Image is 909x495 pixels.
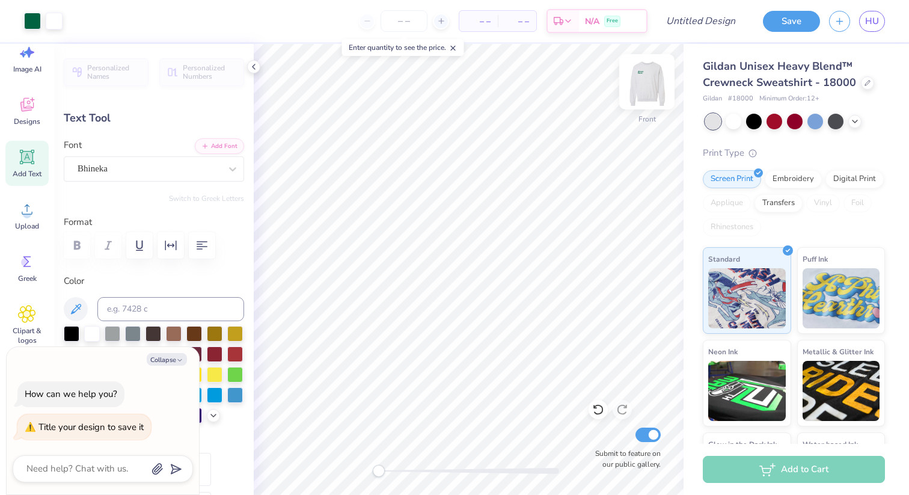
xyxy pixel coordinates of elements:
[87,64,141,81] span: Personalized Names
[708,253,740,265] span: Standard
[13,169,41,179] span: Add Text
[859,11,885,32] a: HU
[703,59,856,90] span: Gildan Unisex Heavy Blend™ Crewneck Sweatshirt - 18000
[656,9,745,33] input: Untitled Design
[18,274,37,283] span: Greek
[195,138,244,154] button: Add Font
[708,361,786,421] img: Neon Ink
[38,421,144,433] div: Title your design to save it
[865,14,879,28] span: HU
[147,353,187,366] button: Collapse
[467,15,491,28] span: – –
[15,221,39,231] span: Upload
[708,345,738,358] span: Neon Ink
[703,94,722,104] span: Gildan
[381,10,427,32] input: – –
[14,117,40,126] span: Designs
[825,170,884,188] div: Digital Print
[703,146,885,160] div: Print Type
[505,15,529,28] span: – –
[585,15,599,28] span: N/A
[169,194,244,203] button: Switch to Greek Letters
[843,194,872,212] div: Foil
[708,438,777,450] span: Glow in the Dark Ink
[703,218,761,236] div: Rhinestones
[765,170,822,188] div: Embroidery
[64,274,244,288] label: Color
[7,326,47,345] span: Clipart & logos
[803,253,828,265] span: Puff Ink
[342,39,464,56] div: Enter quantity to see the price.
[703,170,761,188] div: Screen Print
[803,268,880,328] img: Puff Ink
[183,64,237,81] span: Personalized Numbers
[25,388,117,400] div: How can we help you?
[97,297,244,321] input: e.g. 7428 c
[803,345,874,358] span: Metallic & Glitter Ink
[759,94,819,104] span: Minimum Order: 12 +
[703,194,751,212] div: Applique
[754,194,803,212] div: Transfers
[13,64,41,74] span: Image AI
[728,94,753,104] span: # 18000
[607,17,618,25] span: Free
[159,58,244,86] button: Personalized Numbers
[803,361,880,421] img: Metallic & Glitter Ink
[763,11,820,32] button: Save
[373,465,385,477] div: Accessibility label
[64,215,244,229] label: Format
[623,58,671,106] img: Front
[64,58,148,86] button: Personalized Names
[64,110,244,126] div: Text Tool
[638,114,656,125] div: Front
[806,194,840,212] div: Vinyl
[64,138,82,152] label: Font
[803,438,858,450] span: Water based Ink
[589,448,661,470] label: Submit to feature on our public gallery.
[708,268,786,328] img: Standard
